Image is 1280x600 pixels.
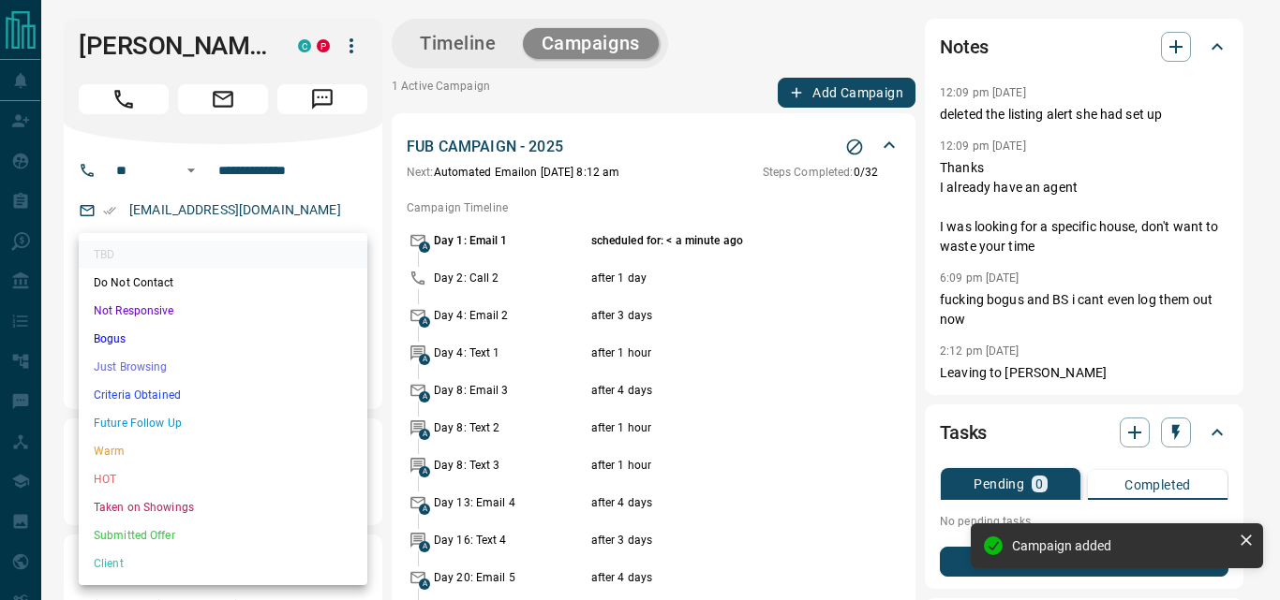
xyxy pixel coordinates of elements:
[79,381,367,409] li: Criteria Obtained
[79,549,367,578] li: Client
[79,325,367,353] li: Bogus
[79,269,367,297] li: Do Not Contact
[79,521,367,549] li: Submitted Offer
[1012,538,1231,553] div: Campaign added
[79,493,367,521] li: Taken on Showings
[79,437,367,465] li: Warm
[79,353,367,381] li: Just Browsing
[79,465,367,493] li: HOT
[79,409,367,437] li: Future Follow Up
[79,297,367,325] li: Not Responsive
